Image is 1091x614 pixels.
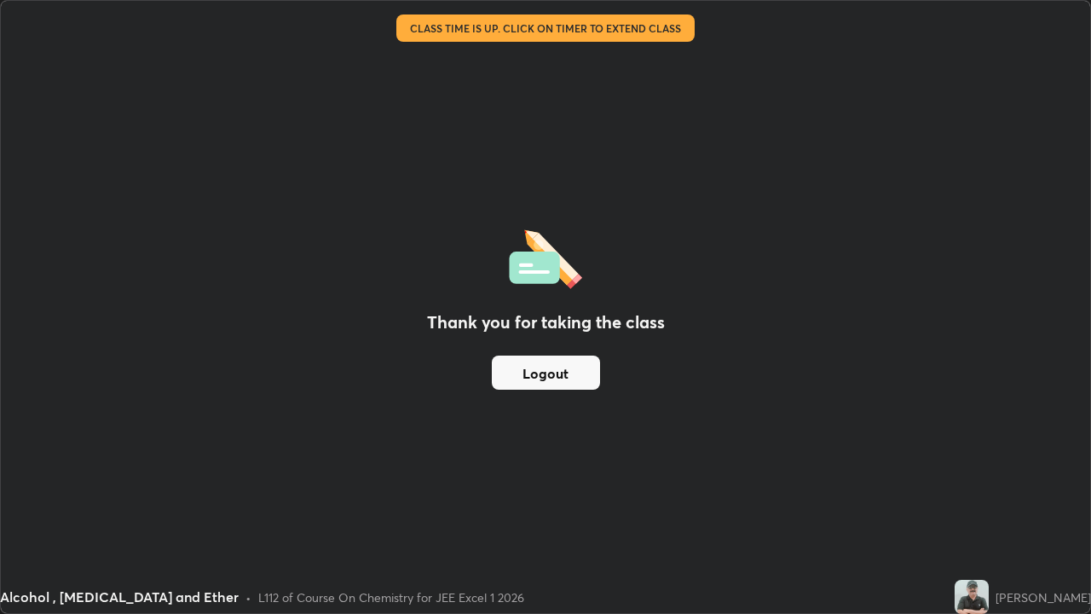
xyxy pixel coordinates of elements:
[955,580,989,614] img: 91f328810c824c01b6815d32d6391758.jpg
[427,310,665,335] h2: Thank you for taking the class
[509,224,582,289] img: offlineFeedback.1438e8b3.svg
[245,588,251,606] div: •
[996,588,1091,606] div: [PERSON_NAME]
[492,356,600,390] button: Logout
[258,588,524,606] div: L112 of Course On Chemistry for JEE Excel 1 2026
